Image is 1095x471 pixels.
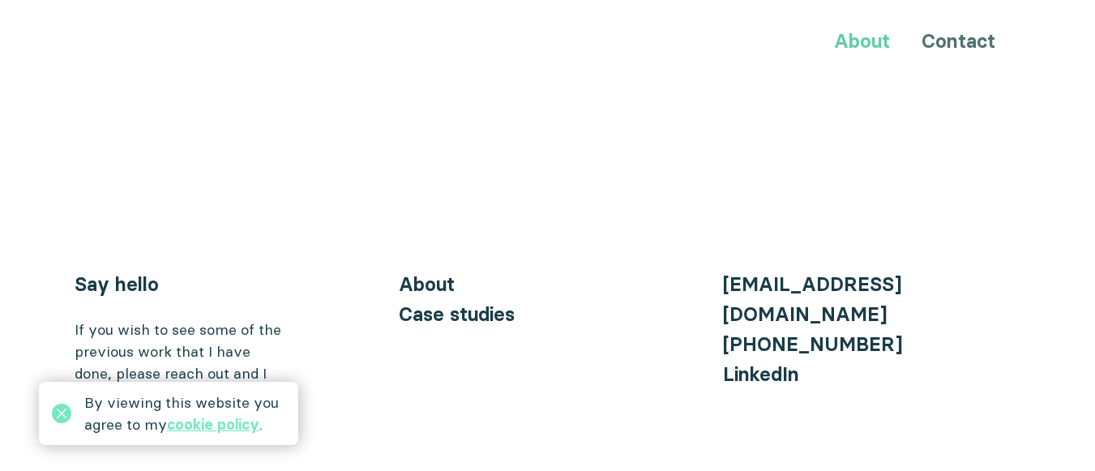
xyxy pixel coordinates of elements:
div: By viewing this website you agree to my . [84,392,285,435]
a: [PHONE_NUMBER] [723,332,902,356]
a: LinkedIn [723,362,799,386]
a: cookie policy [167,415,259,434]
a: [EMAIL_ADDRESS][DOMAIN_NAME] [723,272,901,326]
a: About [399,272,455,296]
a: Case studies [399,302,515,326]
div: If you wish to see some of the previous work that I have done, please reach out and I would be ha... [75,319,285,406]
a: Say hello [75,272,159,296]
a: About [834,29,890,53]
